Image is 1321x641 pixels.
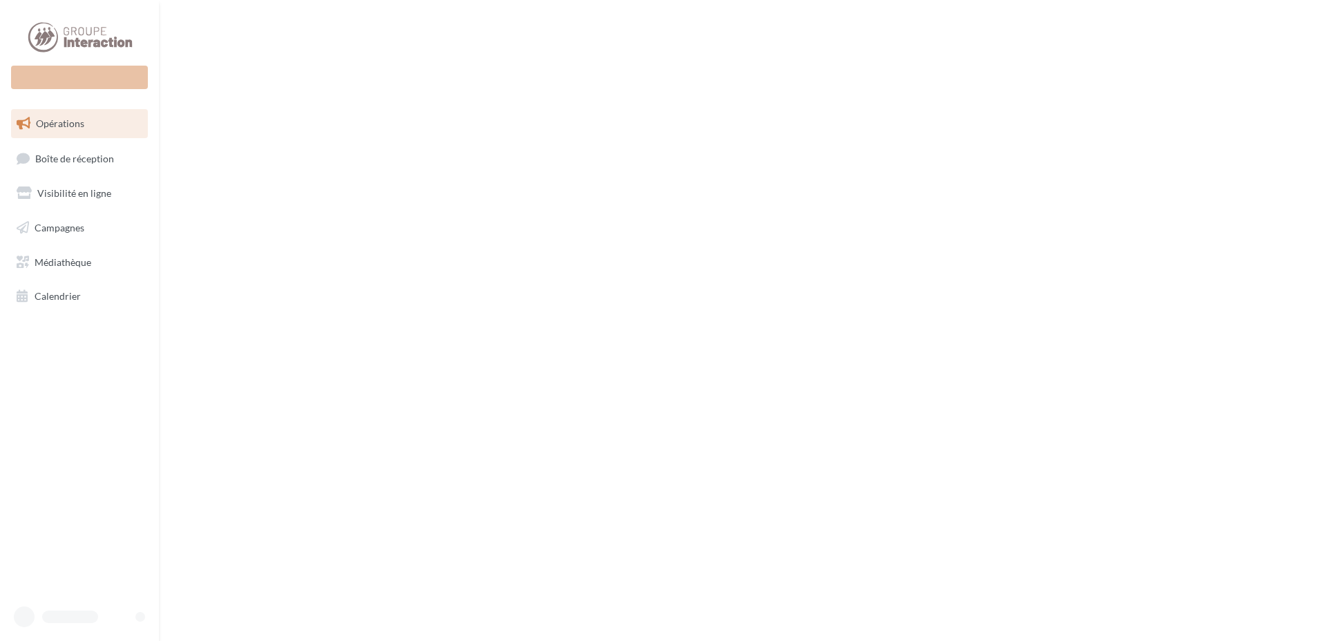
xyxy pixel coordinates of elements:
[8,213,151,242] a: Campagnes
[8,248,151,277] a: Médiathèque
[8,179,151,208] a: Visibilité en ligne
[35,152,114,164] span: Boîte de réception
[11,66,148,89] div: Nouvelle campagne
[36,117,84,129] span: Opérations
[37,187,111,199] span: Visibilité en ligne
[8,144,151,173] a: Boîte de réception
[8,109,151,138] a: Opérations
[35,222,84,233] span: Campagnes
[35,256,91,267] span: Médiathèque
[8,282,151,311] a: Calendrier
[35,290,81,302] span: Calendrier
